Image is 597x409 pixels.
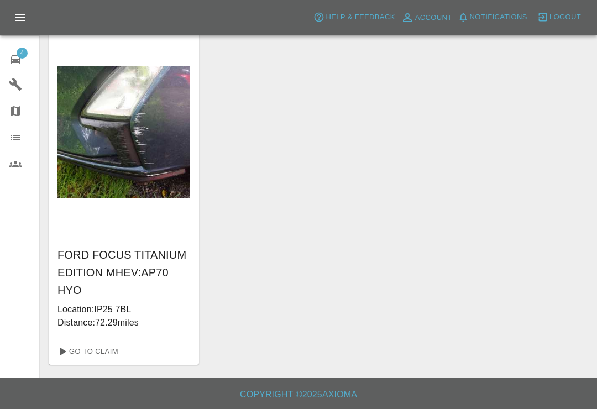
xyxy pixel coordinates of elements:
button: Logout [535,9,584,26]
p: Distance: 72.29 miles [57,316,190,329]
span: Help & Feedback [326,11,395,24]
span: 4 [17,48,28,59]
button: Notifications [455,9,530,26]
span: Account [415,12,452,24]
span: Notifications [470,11,527,24]
p: Location: IP25 7BL [57,303,190,316]
span: Logout [549,11,581,24]
button: Open drawer [7,4,33,31]
a: Account [398,9,455,27]
h6: Copyright © 2025 Axioma [9,387,588,402]
button: Help & Feedback [311,9,397,26]
h6: FORD FOCUS TITANIUM EDITION MHEV : AP70 HYO [57,246,190,299]
a: Go To Claim [53,343,121,360]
